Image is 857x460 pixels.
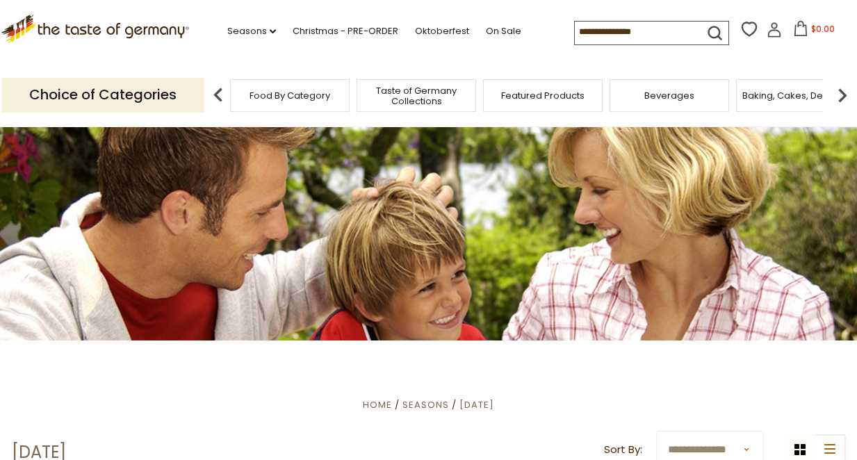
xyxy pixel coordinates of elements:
[604,441,642,459] label: Sort By:
[204,81,232,109] img: previous arrow
[415,24,469,39] a: Oktoberfest
[1,78,204,112] p: Choice of Categories
[402,398,449,411] a: Seasons
[293,24,398,39] a: Christmas - PRE-ORDER
[742,90,850,101] a: Baking, Cakes, Desserts
[501,90,585,101] a: Featured Products
[363,398,392,411] a: Home
[227,24,276,39] a: Seasons
[250,90,330,101] a: Food By Category
[486,24,521,39] a: On Sale
[644,90,694,101] a: Beverages
[785,21,844,42] button: $0.00
[361,85,472,106] a: Taste of Germany Collections
[459,398,494,411] a: [DATE]
[811,23,835,35] span: $0.00
[829,81,856,109] img: next arrow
